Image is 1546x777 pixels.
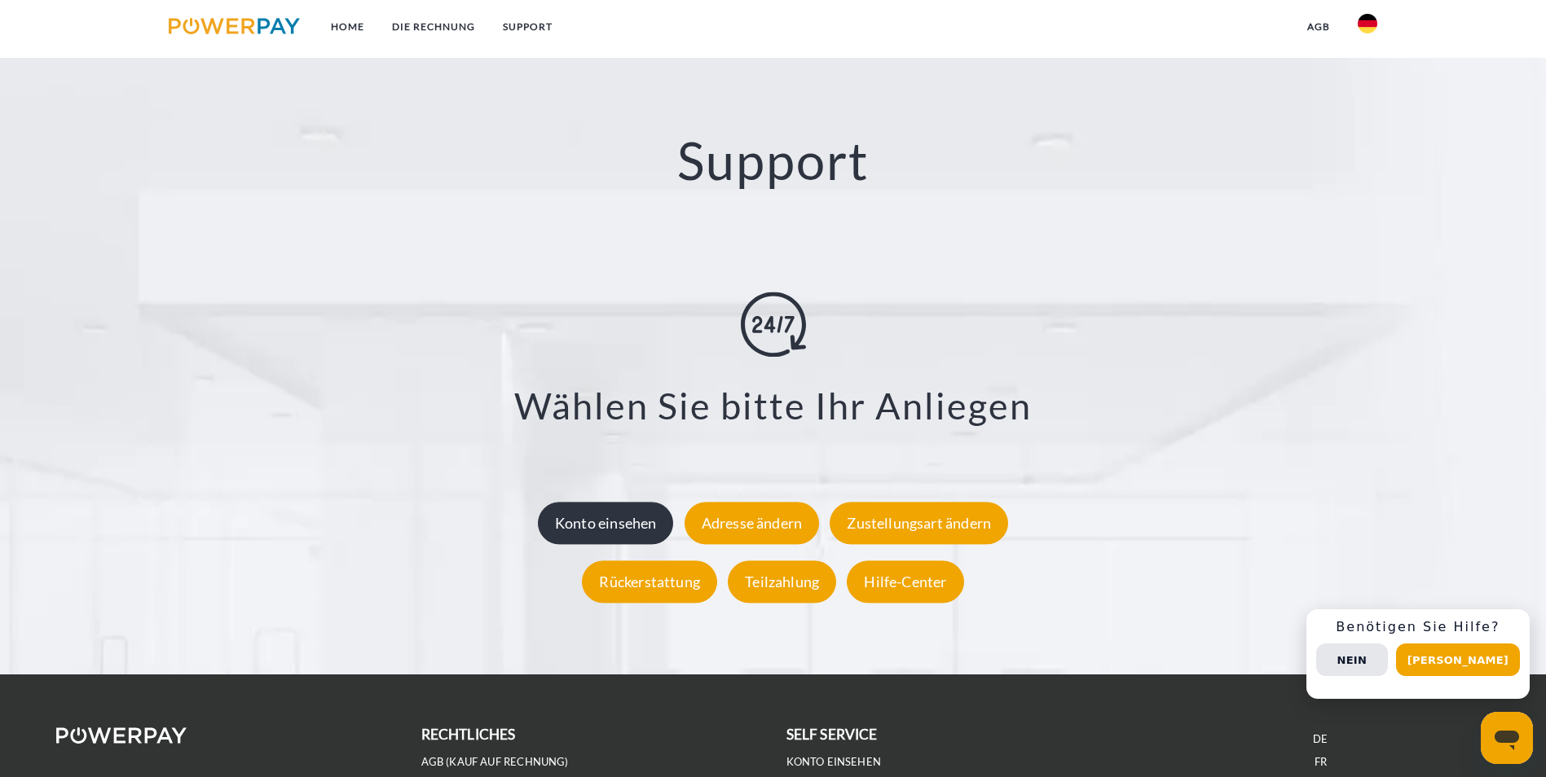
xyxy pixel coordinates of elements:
[1293,12,1344,42] a: agb
[1313,732,1328,746] a: DE
[786,726,878,743] b: self service
[786,755,882,769] a: Konto einsehen
[1316,619,1520,635] h3: Benötigen Sie Hilfe?
[98,384,1448,429] h3: Wählen Sie bitte Ihr Anliegen
[741,292,806,358] img: online-shopping.svg
[826,514,1012,532] a: Zustellungsart ändern
[1306,609,1530,699] div: Schnellhilfe
[169,18,300,34] img: logo-powerpay.svg
[421,755,569,769] a: AGB (Kauf auf Rechnung)
[317,12,378,42] a: Home
[489,12,566,42] a: SUPPORT
[77,129,1469,193] h2: Support
[538,502,674,544] div: Konto einsehen
[1315,755,1327,769] a: FR
[1396,643,1520,676] button: [PERSON_NAME]
[847,560,963,603] div: Hilfe-Center
[681,514,824,532] a: Adresse ändern
[582,560,717,603] div: Rückerstattung
[1481,712,1533,764] iframe: Schaltfläche zum Öffnen des Messaging-Fensters
[578,573,721,590] a: Rückerstattung
[724,573,840,590] a: Teilzahlung
[378,12,489,42] a: DIE RECHNUNG
[56,727,187,744] img: logo-powerpay-white.svg
[534,514,678,532] a: Konto einsehen
[685,502,820,544] div: Adresse ändern
[843,573,967,590] a: Hilfe-Center
[1316,643,1388,676] button: Nein
[421,726,516,743] b: rechtliches
[728,560,836,603] div: Teilzahlung
[1358,14,1377,33] img: de
[830,502,1008,544] div: Zustellungsart ändern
